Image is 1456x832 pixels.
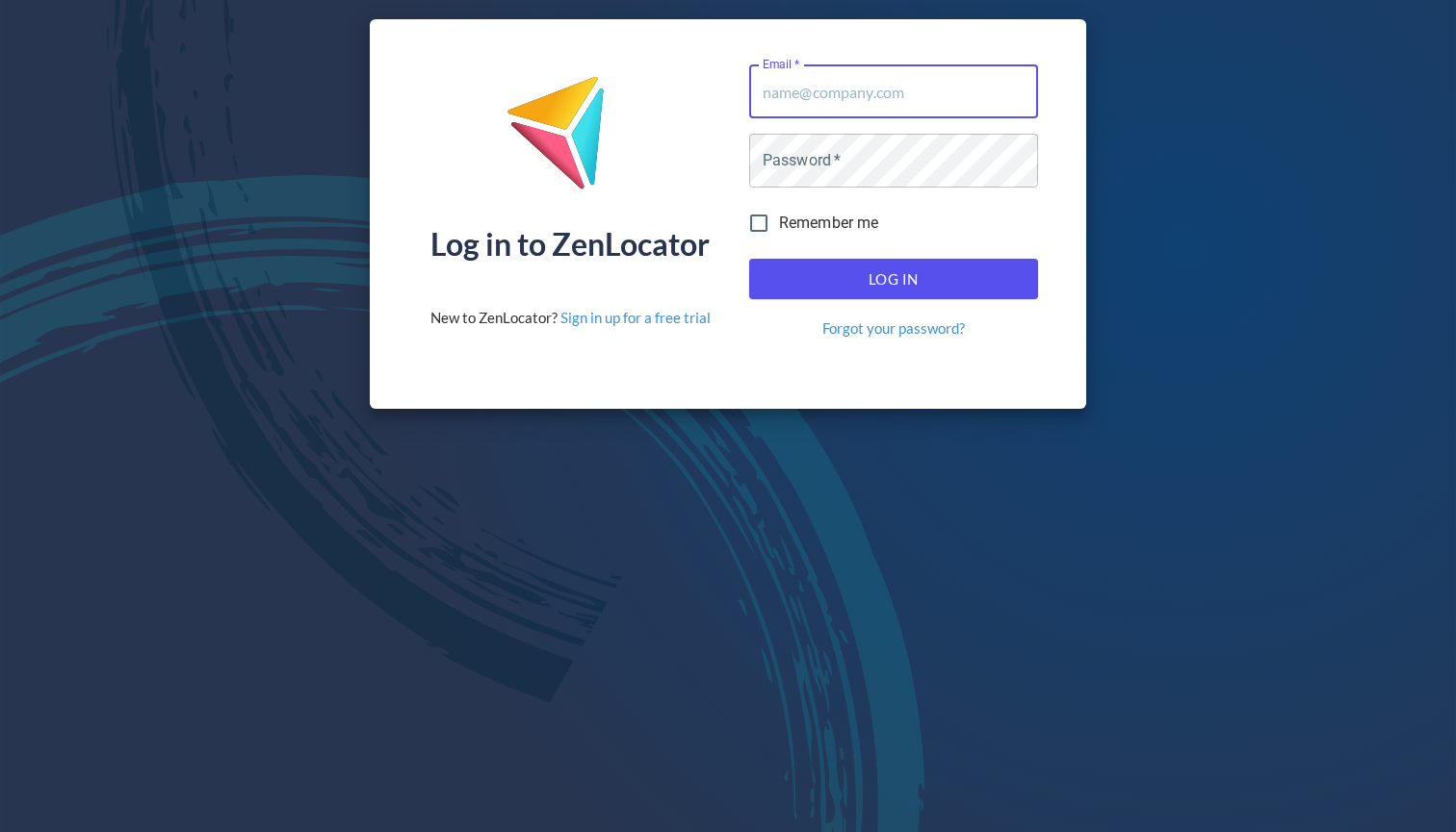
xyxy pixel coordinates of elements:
input: name@company.com [749,64,1038,118]
a: Sign in up for a free trial [560,309,711,326]
a: Forgot your password? [822,318,965,339]
button: Log In [749,259,1038,299]
img: ZenLocator [506,75,635,205]
span: Remember me [779,212,879,235]
div: Log in to ZenLocator [430,229,710,260]
span: Log In [770,266,1017,291]
div: New to ZenLocator? [430,308,711,328]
